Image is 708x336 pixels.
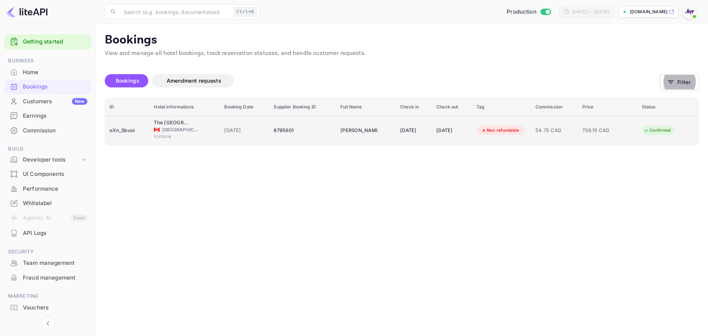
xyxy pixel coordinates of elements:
[476,126,524,135] div: Non-refundable
[4,124,91,138] div: Commission
[105,98,699,145] table: booking table
[472,98,531,116] th: Tag
[4,256,91,270] a: Team management
[23,97,87,106] div: Customers
[4,271,91,284] a: Fraud management
[23,83,87,91] div: Bookings
[220,98,269,116] th: Booking Date
[4,182,91,196] div: Performance
[4,80,91,94] div: Bookings
[684,6,695,18] img: With Joy
[23,259,87,267] div: Team management
[4,65,91,80] div: Home
[23,229,87,238] div: API Logs
[4,153,91,166] div: Developer tools
[400,125,427,136] div: [DATE]
[41,317,55,330] button: Collapse navigation
[224,127,265,135] span: [DATE]
[336,98,396,116] th: Full Name
[23,170,87,179] div: UI Components
[154,133,191,140] span: Victoria
[4,94,91,108] a: CustomersNew
[110,125,145,136] div: oXn_Sbuoi
[4,196,91,210] a: Whitelabel
[72,98,87,105] div: New
[578,98,638,116] th: Price
[4,34,91,49] div: Getting started
[639,126,676,135] div: Confirmed
[531,98,578,116] th: Commission
[154,127,160,132] span: Canada
[572,8,609,15] div: [DATE] — [DATE]
[4,301,91,315] div: Vouchers
[162,127,199,133] span: [GEOGRAPHIC_DATA]
[105,98,149,116] th: ID
[436,125,468,136] div: [DATE]
[23,274,87,282] div: Fraud management
[396,98,432,116] th: Check in
[23,38,87,46] a: Getting started
[4,167,91,181] a: UI Components
[4,109,91,123] div: Earnings
[234,7,257,17] div: Ctrl+K
[4,301,91,314] a: Vouchers
[105,49,699,58] p: View and manage all hotel bookings, track reservation statuses, and handle customer requests.
[274,125,332,136] div: 8795601
[167,77,221,84] span: Amendment requests
[23,127,87,135] div: Commission
[116,77,139,84] span: Bookings
[4,248,91,256] span: Security
[23,68,87,77] div: Home
[4,256,91,270] div: Team management
[23,185,87,193] div: Performance
[4,145,91,153] span: Build
[535,127,573,135] span: 54.75 CAD
[23,304,87,312] div: Vouchers
[340,125,377,136] div: Bryony Dixon
[105,33,699,48] p: Bookings
[507,8,537,16] span: Production
[582,127,619,135] span: 739.15 CAD
[23,199,87,208] div: Whitelabel
[269,98,336,116] th: Supplier Booking ID
[4,65,91,79] a: Home
[638,98,699,116] th: Status
[504,8,553,16] div: Switch to Sandbox mode
[6,6,48,18] img: LiteAPI logo
[4,271,91,285] div: Fraud management
[105,74,660,87] div: account-settings tabs
[23,112,87,120] div: Earnings
[4,57,91,65] span: Business
[4,80,91,93] a: Bookings
[432,98,472,116] th: Check out
[23,156,80,164] div: Developer tools
[119,4,231,19] input: Search (e.g. bookings, documentation)
[4,109,91,122] a: Earnings
[4,94,91,109] div: CustomersNew
[4,292,91,300] span: Marketing
[660,75,699,90] button: Filter
[630,8,667,15] p: [DOMAIN_NAME]
[149,98,220,116] th: Hotel informations
[4,124,91,137] a: Commission
[4,182,91,195] a: Performance
[154,119,191,127] div: The Oswego Hotel
[4,226,91,240] a: API Logs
